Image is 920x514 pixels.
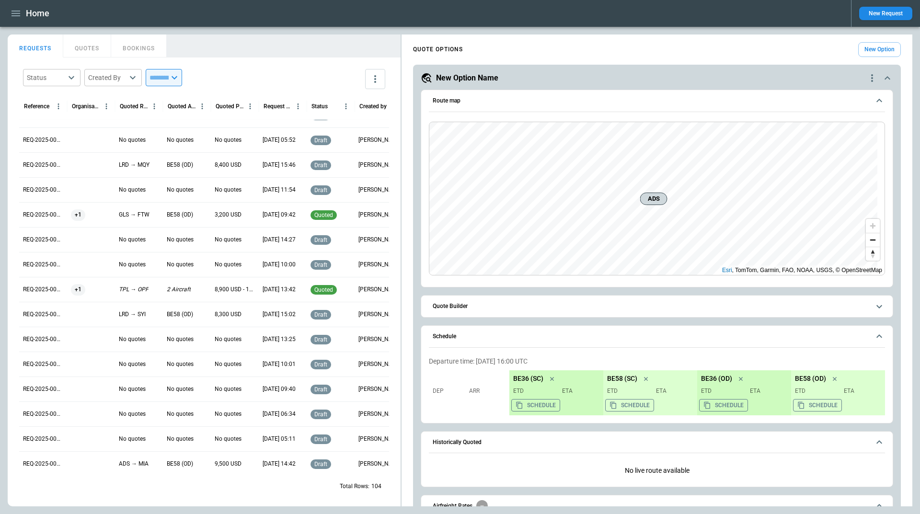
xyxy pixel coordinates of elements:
[429,326,885,348] button: Schedule
[167,236,194,244] p: No quotes
[858,42,901,57] button: New Option
[433,387,466,395] p: Dep
[23,335,63,343] p: REQ-2025-000266
[292,100,304,113] button: Request Created At (UTC-05:00) column menu
[263,460,296,468] p: 08/26/2025 14:42
[168,103,196,110] div: Quoted Aircraft
[119,211,149,219] p: GLS → FTW
[358,211,399,219] p: George O'Bryan
[866,219,880,233] button: Zoom in
[215,460,241,468] p: 9,500 USD
[433,333,456,340] h6: Schedule
[167,261,194,269] p: No quotes
[607,375,637,383] p: BE58 (SC)
[429,357,885,366] p: Departure time: [DATE] 16:00 UTC
[119,286,149,294] p: TPL → OPF
[23,136,63,144] p: REQ-2025-000274
[119,310,146,319] p: LRD → SYI
[513,375,543,383] p: BE36 (SC)
[701,387,742,395] p: ETD
[167,186,194,194] p: No quotes
[167,435,194,443] p: No quotes
[215,136,241,144] p: No quotes
[433,503,472,509] h6: Airfreight Rates
[263,310,296,319] p: 09/03/2025 15:02
[312,361,329,368] span: draft
[244,100,256,113] button: Quoted Price column menu
[71,277,85,302] span: +1
[119,136,146,144] p: No quotes
[793,399,842,411] button: Copy the aircraft schedule to your clipboard
[388,100,400,113] button: Created by column menu
[52,100,65,113] button: Reference column menu
[365,69,385,89] button: more
[167,211,193,219] p: BE58 (OD)
[312,162,329,169] span: draft
[215,410,241,418] p: No quotes
[111,34,167,57] button: BOOKINGS
[340,100,352,113] button: Status column menu
[358,161,399,169] p: Allen Maki
[23,410,63,418] p: REQ-2025-000263
[167,460,193,468] p: BE58 (OD)
[433,98,460,104] h6: Route map
[340,482,369,491] p: Total Rows:
[358,236,399,244] p: Ben Gundermann
[469,387,503,395] p: Arr
[746,387,787,395] p: ETA
[263,136,296,144] p: 09/12/2025 05:52
[358,261,399,269] p: Ben Gundermann
[413,47,463,52] h4: QUOTE OPTIONS
[100,100,113,113] button: Organisation column menu
[429,459,885,482] div: Historically Quoted
[359,103,387,110] div: Created by
[215,236,241,244] p: No quotes
[119,460,149,468] p: ADS → MIA
[23,211,63,219] p: REQ-2025-000271
[215,435,241,443] p: No quotes
[263,385,296,393] p: 08/29/2025 09:40
[215,161,241,169] p: 8,400 USD
[119,161,149,169] p: LRD → MQY
[23,161,63,169] p: REQ-2025-000273
[511,399,560,411] button: Copy the aircraft schedule to your clipboard
[119,335,146,343] p: No quotes
[699,399,748,411] button: Copy the aircraft schedule to your clipboard
[120,103,148,110] div: Quoted Route
[23,460,63,468] p: REQ-2025-000261
[312,262,329,268] span: draft
[795,387,836,395] p: ETD
[429,90,885,112] button: Route map
[509,370,885,415] div: scrollable content
[215,385,241,393] p: No quotes
[23,435,63,443] p: REQ-2025-000262
[866,72,878,84] div: quote-option-actions
[866,233,880,247] button: Zoom out
[263,286,296,294] p: 09/04/2025 13:42
[358,360,399,368] p: George O'Bryan
[644,194,663,204] span: ADS
[8,34,63,57] button: REQUESTS
[264,103,292,110] div: Request Created At (UTC-05:00)
[23,261,63,269] p: REQ-2025-000269
[436,73,498,83] h5: New Option Name
[312,212,335,218] span: quoted
[866,247,880,261] button: Reset bearing to north
[358,310,399,319] p: Allen Maki
[429,296,885,317] button: Quote Builder
[312,187,329,194] span: draft
[433,303,468,309] h6: Quote Builder
[167,410,194,418] p: No quotes
[312,286,335,293] span: quoted
[119,261,146,269] p: No quotes
[429,122,877,275] canvas: Map
[312,461,329,468] span: draft
[840,387,881,395] p: ETA
[215,310,241,319] p: 8,300 USD
[23,236,63,244] p: REQ-2025-000270
[27,73,65,82] div: Status
[429,459,885,482] p: No live route available
[312,411,329,418] span: draft
[167,161,193,169] p: BE58 (OD)
[23,286,63,294] p: REQ-2025-000268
